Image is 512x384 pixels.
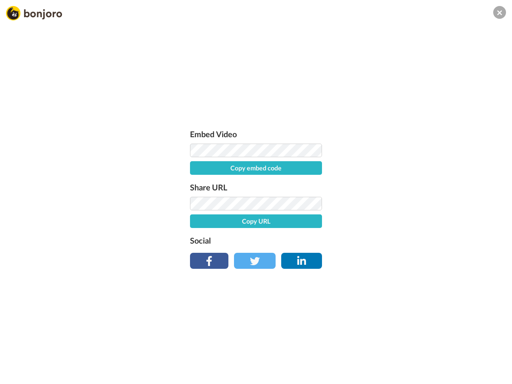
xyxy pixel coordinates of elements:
[6,6,62,20] img: Bonjoro Logo
[190,234,322,247] label: Social
[190,161,322,175] button: Copy embed code
[190,128,322,140] label: Embed Video
[190,181,322,194] label: Share URL
[190,214,322,228] button: Copy URL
